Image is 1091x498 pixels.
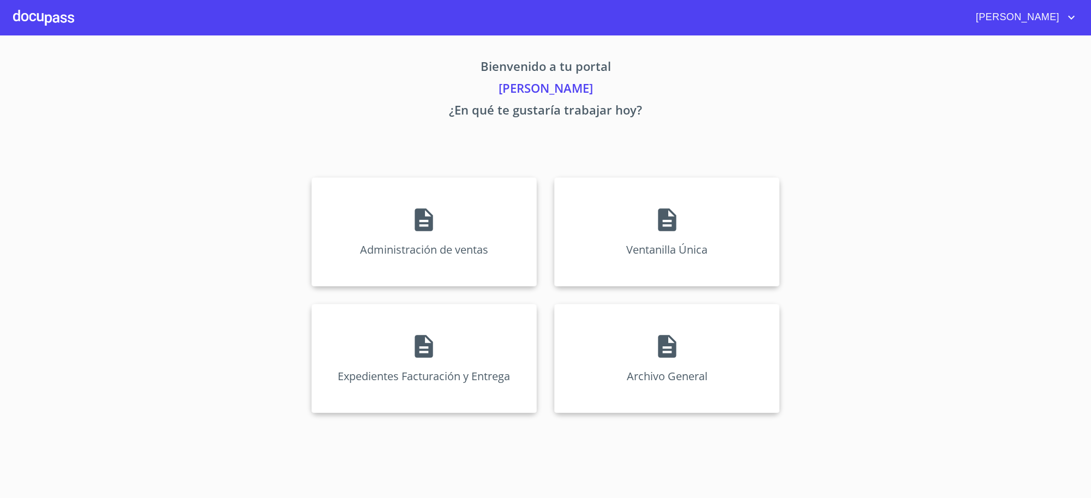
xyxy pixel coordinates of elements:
p: Ventanilla Única [626,242,708,257]
p: Bienvenido a tu portal [209,57,882,79]
button: account of current user [968,9,1078,26]
p: Expedientes Facturación y Entrega [338,369,510,383]
p: ¿En qué te gustaría trabajar hoy? [209,101,882,123]
p: Archivo General [627,369,708,383]
p: Administración de ventas [360,242,488,257]
p: [PERSON_NAME] [209,79,882,101]
span: [PERSON_NAME] [968,9,1065,26]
